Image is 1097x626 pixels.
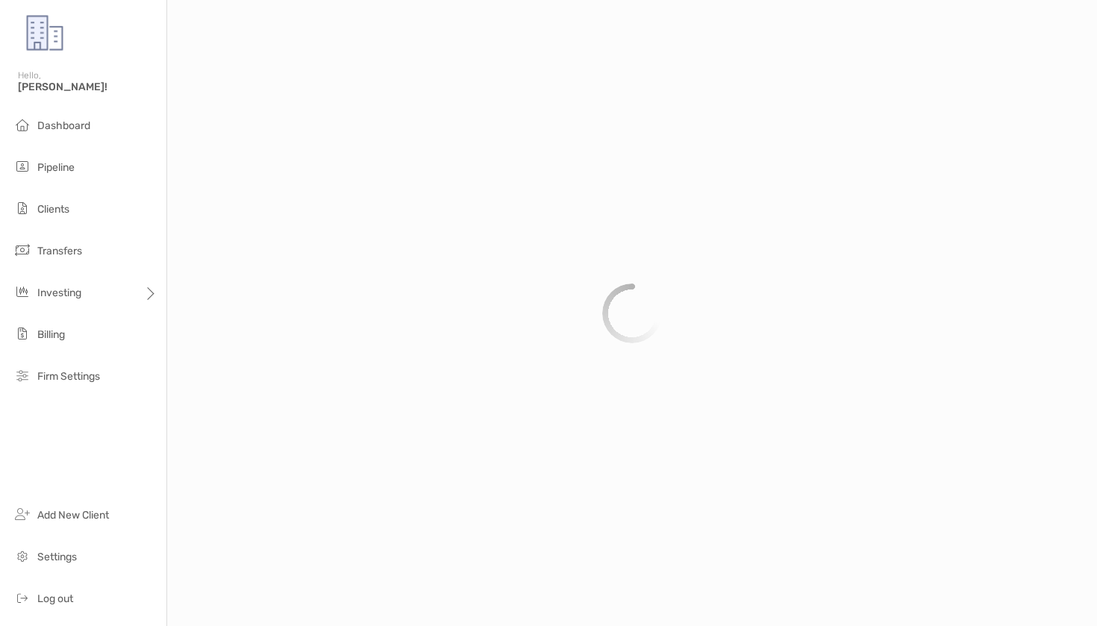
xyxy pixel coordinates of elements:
img: investing icon [13,283,31,301]
span: Settings [37,551,77,563]
span: Dashboard [37,119,90,132]
span: Pipeline [37,161,75,174]
span: [PERSON_NAME]! [18,81,157,93]
img: clients icon [13,199,31,217]
span: Clients [37,203,69,216]
span: Log out [37,592,73,605]
img: firm-settings icon [13,366,31,384]
span: Firm Settings [37,370,100,383]
span: Transfers [37,245,82,257]
img: Zoe Logo [18,6,72,60]
img: logout icon [13,589,31,607]
img: transfers icon [13,241,31,259]
span: Add New Client [37,509,109,522]
img: billing icon [13,325,31,342]
img: dashboard icon [13,116,31,134]
span: Investing [37,287,81,299]
img: settings icon [13,547,31,565]
img: add_new_client icon [13,505,31,523]
img: pipeline icon [13,157,31,175]
span: Billing [37,328,65,341]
